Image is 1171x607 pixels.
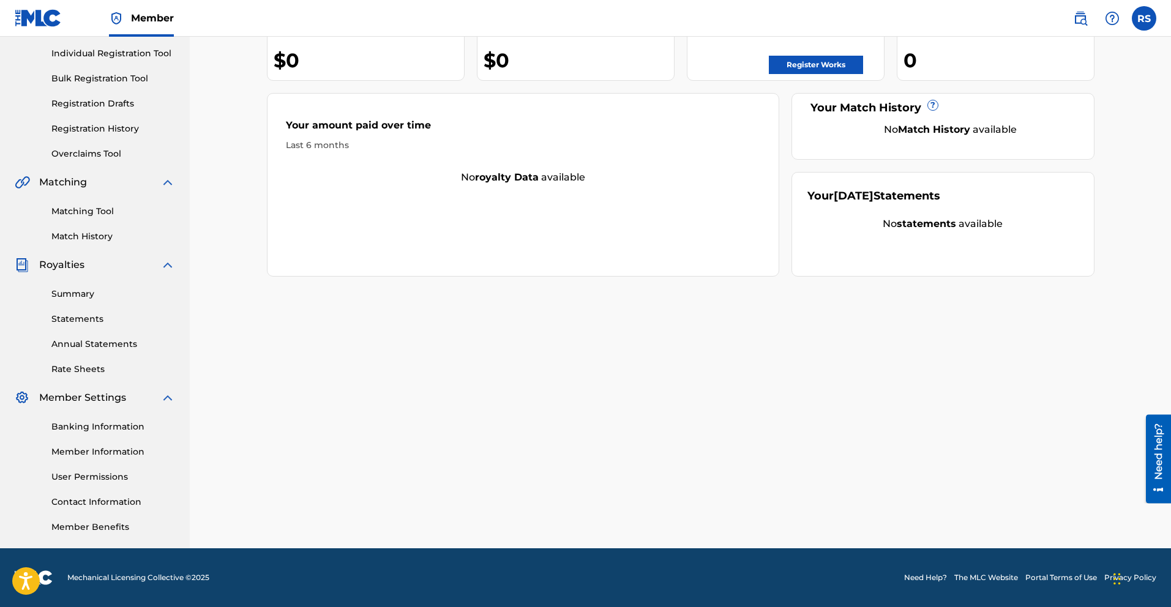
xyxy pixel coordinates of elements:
[131,11,174,25] span: Member
[51,72,175,85] a: Bulk Registration Tool
[39,175,87,190] span: Matching
[928,100,938,110] span: ?
[51,521,175,534] a: Member Benefits
[51,496,175,508] a: Contact Information
[51,471,175,483] a: User Permissions
[51,288,175,300] a: Summary
[807,100,1079,116] div: Your Match History
[67,572,209,583] span: Mechanical Licensing Collective © 2025
[109,11,124,26] img: Top Rightsholder
[51,363,175,376] a: Rate Sheets
[51,230,175,243] a: Match History
[1105,11,1120,26] img: help
[51,47,175,60] a: Individual Registration Tool
[484,47,674,74] div: $0
[807,188,940,204] div: Your Statements
[1113,560,1121,597] div: Drag
[1137,414,1171,503] iframe: Resource Center
[823,122,1079,137] div: No available
[1100,6,1124,31] div: Help
[807,217,1079,231] div: No available
[1132,6,1156,31] div: User Menu
[904,572,947,583] a: Need Help?
[1104,572,1156,583] a: Privacy Policy
[475,171,539,183] strong: royalty data
[160,175,175,190] img: expand
[15,390,29,405] img: Member Settings
[51,313,175,326] a: Statements
[51,445,175,458] a: Member Information
[267,170,779,185] div: No available
[1068,6,1093,31] a: Public Search
[769,56,863,74] a: Register Works
[160,258,175,272] img: expand
[51,147,175,160] a: Overclaims Tool
[15,258,29,272] img: Royalties
[1025,572,1097,583] a: Portal Terms of Use
[1073,11,1088,26] img: search
[39,258,84,272] span: Royalties
[286,118,761,139] div: Your amount paid over time
[15,9,62,27] img: MLC Logo
[51,338,175,351] a: Annual Statements
[286,139,761,152] div: Last 6 months
[954,572,1018,583] a: The MLC Website
[51,420,175,433] a: Banking Information
[1110,548,1171,607] iframe: Chat Widget
[13,9,30,65] div: Need help?
[834,189,874,203] span: [DATE]
[904,47,1094,74] div: 0
[898,124,970,135] strong: Match History
[897,218,956,229] strong: statements
[51,97,175,110] a: Registration Drafts
[51,122,175,135] a: Registration History
[51,205,175,218] a: Matching Tool
[160,390,175,405] img: expand
[274,47,464,74] div: $0
[39,390,126,405] span: Member Settings
[15,570,53,585] img: logo
[15,175,30,190] img: Matching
